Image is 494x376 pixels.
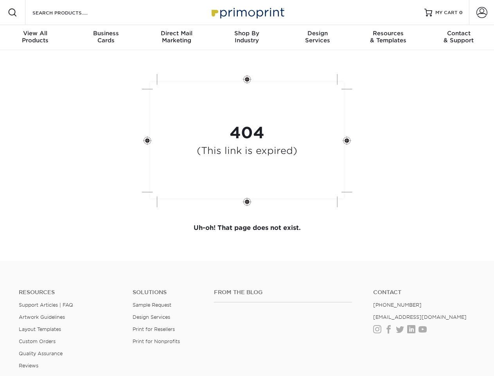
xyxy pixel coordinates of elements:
a: Sample Request [133,302,171,308]
a: Direct MailMarketing [141,25,212,50]
a: Design Services [133,314,170,320]
a: Custom Orders [19,338,56,344]
span: Direct Mail [141,30,212,37]
div: & Support [424,30,494,44]
a: Support Articles | FAQ [19,302,73,308]
span: Contact [424,30,494,37]
a: Artwork Guidelines [19,314,65,320]
h4: Solutions [133,289,202,296]
a: Layout Templates [19,326,61,332]
span: Shop By [212,30,282,37]
h4: (This link is expired) [197,145,297,157]
a: Contact& Support [424,25,494,50]
a: [PHONE_NUMBER] [373,302,422,308]
div: Cards [70,30,141,44]
div: Marketing [141,30,212,44]
a: [EMAIL_ADDRESS][DOMAIN_NAME] [373,314,467,320]
div: & Templates [353,30,423,44]
span: Business [70,30,141,37]
a: Print for Resellers [133,326,175,332]
span: MY CART [435,9,458,16]
img: Primoprint [208,4,286,21]
strong: 404 [230,123,264,142]
div: Industry [212,30,282,44]
a: Reviews [19,363,38,369]
div: Services [282,30,353,44]
a: Contact [373,289,475,296]
input: SEARCH PRODUCTS..... [32,8,108,17]
a: DesignServices [282,25,353,50]
span: Design [282,30,353,37]
a: Quality Assurance [19,351,63,356]
a: Resources& Templates [353,25,423,50]
a: Print for Nonprofits [133,338,180,344]
span: 0 [459,10,463,15]
a: Shop ByIndustry [212,25,282,50]
strong: Uh-oh! That page does not exist. [194,224,301,231]
h4: Resources [19,289,121,296]
span: Resources [353,30,423,37]
a: BusinessCards [70,25,141,50]
h4: From the Blog [214,289,352,296]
